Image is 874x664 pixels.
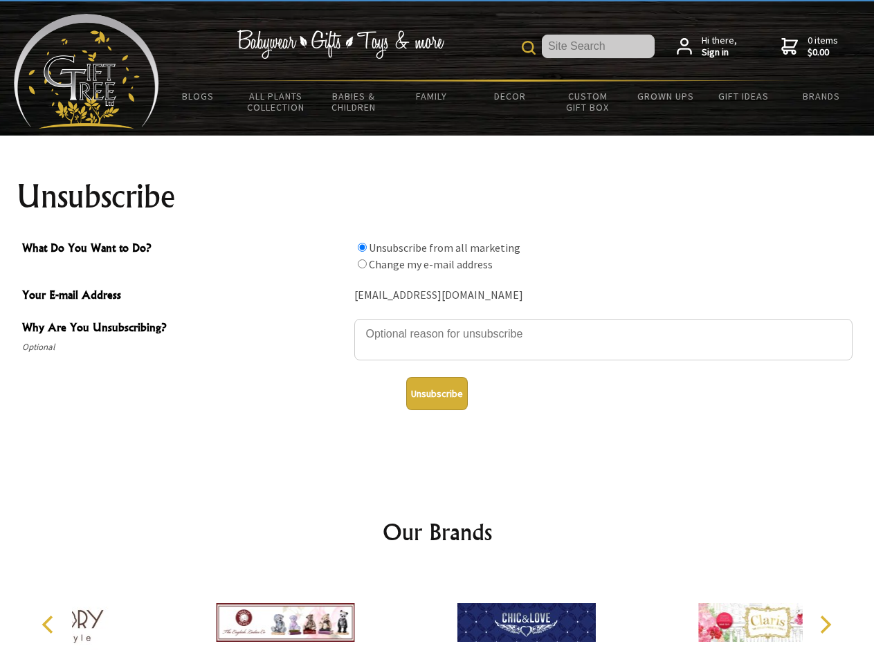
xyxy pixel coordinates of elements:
input: What Do You Want to Do? [358,259,367,268]
a: Grown Ups [626,82,704,111]
strong: $0.00 [808,46,838,59]
a: Hi there,Sign in [677,35,737,59]
a: Babies & Children [315,82,393,122]
a: Brands [783,82,861,111]
a: 0 items$0.00 [781,35,838,59]
img: product search [522,41,536,55]
span: Why Are You Unsubscribing? [22,319,347,339]
span: Hi there, [702,35,737,59]
a: Family [393,82,471,111]
a: Gift Ideas [704,82,783,111]
span: Your E-mail Address [22,286,347,306]
a: Custom Gift Box [549,82,627,122]
input: What Do You Want to Do? [358,243,367,252]
label: Unsubscribe from all marketing [369,241,520,255]
div: [EMAIL_ADDRESS][DOMAIN_NAME] [354,285,853,306]
a: All Plants Collection [237,82,316,122]
a: BLOGS [159,82,237,111]
button: Previous [35,609,65,640]
span: What Do You Want to Do? [22,239,347,259]
h2: Our Brands [28,515,847,548]
img: Babyware - Gifts - Toys and more... [14,14,159,129]
a: Decor [471,82,549,111]
span: Optional [22,339,347,356]
input: Site Search [542,35,655,58]
button: Unsubscribe [406,377,468,410]
button: Next [810,609,840,640]
img: Babywear - Gifts - Toys & more [237,30,444,59]
textarea: Why Are You Unsubscribing? [354,319,853,360]
strong: Sign in [702,46,737,59]
span: 0 items [808,34,838,59]
label: Change my e-mail address [369,257,493,271]
h1: Unsubscribe [17,180,858,213]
